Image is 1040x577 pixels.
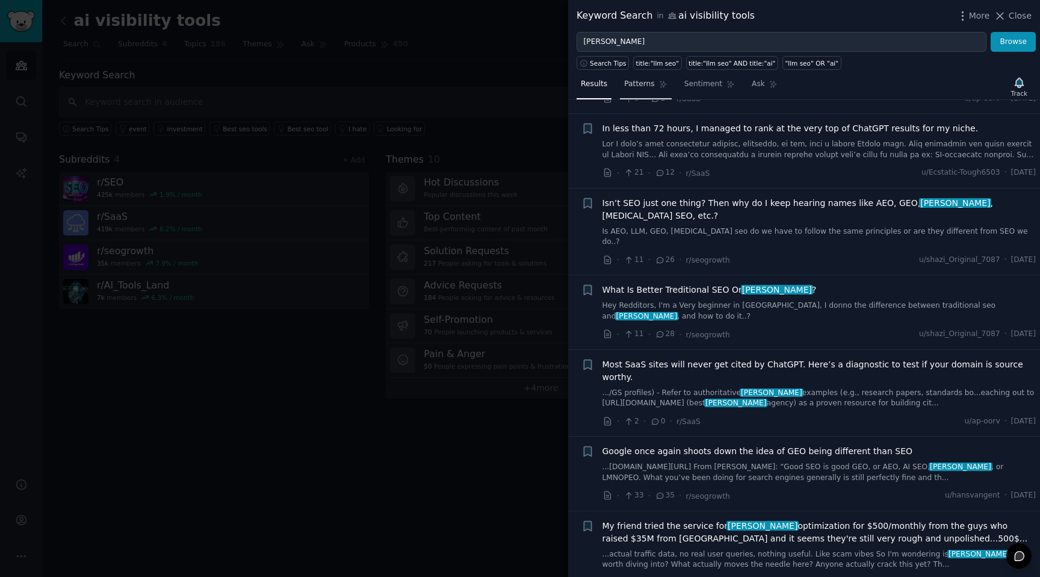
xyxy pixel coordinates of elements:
[686,256,730,264] span: r/seogrowth
[615,312,678,320] span: [PERSON_NAME]
[785,59,838,67] div: "llm seo" OR "ai"
[1007,74,1032,99] button: Track
[577,75,611,99] a: Results
[602,284,817,296] a: What Is Better Treditional SEO Or[PERSON_NAME]?
[602,549,1036,570] a: ...actual traffic data, no real user queries, nothing useful. Like scam vibes So I'm wondering is...
[624,329,643,340] span: 11
[655,255,675,266] span: 26
[636,59,679,67] div: title:"llm seo"
[919,329,1000,340] span: u/shazi_Original_7087
[617,490,619,502] span: ·
[650,416,665,427] span: 0
[1004,255,1007,266] span: ·
[624,79,654,90] span: Patterns
[602,388,1036,409] a: .../GS profiles) - Refer to authoritative[PERSON_NAME]examples (e.g., research papers, standards ...
[1011,416,1036,427] span: [DATE]
[679,167,681,179] span: ·
[657,11,663,22] span: in
[1011,167,1036,178] span: [DATE]
[581,79,607,90] span: Results
[602,462,1036,483] a: ...[DOMAIN_NAME][URL] From [PERSON_NAME]: “Good SEO is good GEO, or AEO, AI SEO,[PERSON_NAME], or...
[680,75,739,99] a: Sentiment
[1004,416,1007,427] span: ·
[747,75,782,99] a: Ask
[782,56,841,70] a: "llm seo" OR "ai"
[624,167,643,178] span: 21
[577,56,629,70] button: Search Tips
[752,79,765,90] span: Ask
[617,167,619,179] span: ·
[617,328,619,341] span: ·
[945,490,1000,501] span: u/hansvangent
[919,198,991,208] span: [PERSON_NAME]
[624,416,639,427] span: 2
[577,8,755,23] div: Keyword Search ai visibility tools
[602,445,913,458] a: Google once again shoots down the idea of GEO being different than SEO
[679,328,681,341] span: ·
[1004,329,1007,340] span: ·
[648,167,651,179] span: ·
[1011,89,1027,98] div: Track
[602,139,1036,160] a: Lor I dolo’s amet consectetur adipisc, elitseddo, ei tem, inci u labore Etdolo magn. Aliq enimadm...
[1009,10,1032,22] span: Close
[633,56,681,70] a: title:"llm seo"
[676,417,701,426] span: r/SaaS
[965,416,1000,427] span: u/ap-oorv
[624,490,643,501] span: 33
[655,167,675,178] span: 12
[590,59,627,67] span: Search Tips
[686,492,730,501] span: r/seogrowth
[602,284,817,296] span: What Is Better Treditional SEO Or ?
[602,197,1036,222] a: Isn’t SEO just one thing? Then why do I keep hearing names like AEO, GEO,[PERSON_NAME], [MEDICAL_...
[679,254,681,266] span: ·
[684,79,722,90] span: Sentiment
[602,197,1036,222] span: Isn’t SEO just one thing? Then why do I keep hearing names like AEO, GEO, , [MEDICAL_DATA] SEO, e...
[648,328,651,341] span: ·
[1004,167,1007,178] span: ·
[624,255,643,266] span: 11
[620,75,671,99] a: Patterns
[602,122,979,135] a: In less than 72 hours, I managed to rank at the very top of ChatGPT results for my niche.
[740,388,803,397] span: [PERSON_NAME]
[704,399,767,407] span: [PERSON_NAME]
[617,254,619,266] span: ·
[956,10,990,22] button: More
[643,415,646,428] span: ·
[602,520,1036,545] span: My friend tried the service for optimization for $500/monthly from the guys who raised $35M from ...
[1011,255,1036,266] span: [DATE]
[602,520,1036,545] a: My friend tried the service for[PERSON_NAME]optimization for $500/monthly from the guys who raise...
[648,254,651,266] span: ·
[1011,490,1036,501] span: [DATE]
[602,301,1036,322] a: Hey Redditors, I'm a Very beginner in [GEOGRAPHIC_DATA], I donno the difference between tradition...
[686,331,730,339] span: r/seogrowth
[947,550,1011,558] span: [PERSON_NAME]
[577,32,986,52] input: Try a keyword related to your business
[726,521,799,531] span: [PERSON_NAME]
[602,358,1036,384] a: Most SaaS sites will never get cited by ChatGPT. Here’s a diagnostic to test if your domain is so...
[741,285,813,295] span: [PERSON_NAME]
[994,10,1032,22] button: Close
[655,329,675,340] span: 28
[602,226,1036,248] a: Is AEO, LLM, GEO, [MEDICAL_DATA] seo do we have to follow the same principles or are they differe...
[679,490,681,502] span: ·
[1011,329,1036,340] span: [DATE]
[655,490,675,501] span: 35
[689,59,775,67] div: title:"llm seo" AND title:"ai"
[1004,490,1007,501] span: ·
[617,415,619,428] span: ·
[991,32,1036,52] button: Browse
[670,415,672,428] span: ·
[686,56,778,70] a: title:"llm seo" AND title:"ai"
[919,255,1000,266] span: u/shazi_Original_7087
[648,490,651,502] span: ·
[921,167,1000,178] span: u/Ecstatic-Tough6503
[969,10,990,22] span: More
[929,463,992,471] span: [PERSON_NAME]
[686,169,710,178] span: r/SaaS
